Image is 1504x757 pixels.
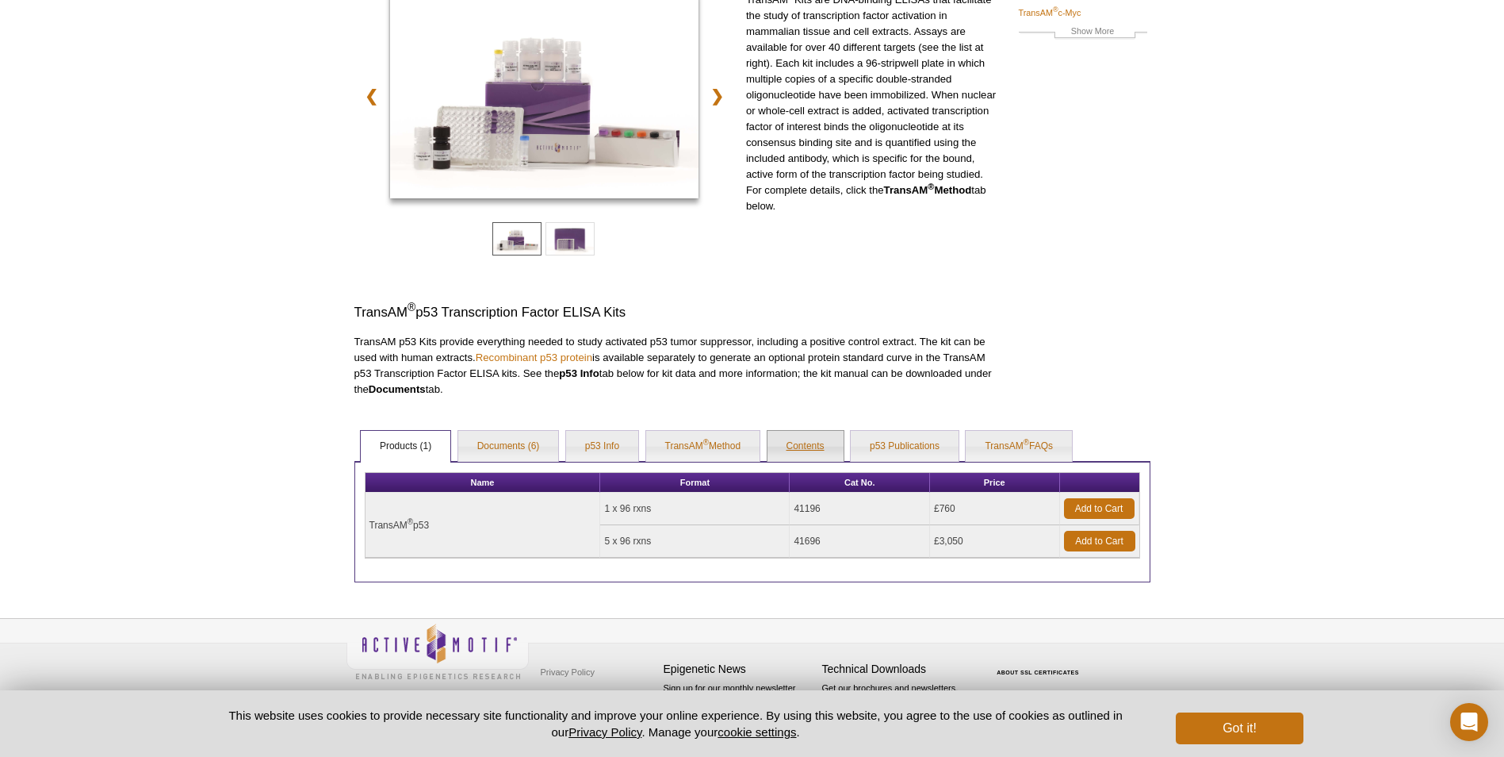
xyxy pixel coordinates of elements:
[365,473,601,493] th: Name
[646,431,760,463] a: TransAM®Method
[354,334,1000,398] p: TransAM p53 Kits provide everything needed to study activated p53 tumor suppressor, including a p...
[1450,703,1488,741] div: Open Intercom Messenger
[1019,6,1081,20] a: TransAM®c-Myc
[1053,6,1058,13] sup: ®
[930,525,1060,558] td: £3,050
[822,663,973,676] h4: Technical Downloads
[664,682,814,736] p: Sign up for our monthly newsletter highlighting recent publications in the field of epigenetics.
[1064,531,1135,551] a: Add to Cart
[600,473,790,493] th: Format
[703,438,709,447] sup: ®
[884,184,972,196] strong: TransAM Method
[369,383,426,395] strong: Documents
[822,682,973,722] p: Get our brochures and newsletters, or request them by mail.
[930,473,1060,493] th: Price
[767,431,844,463] a: Contents
[408,302,415,314] sup: ®
[354,78,388,114] a: ❮
[600,525,790,558] td: 5 x 96 rxns
[559,367,599,379] strong: p53 Info
[700,78,734,114] a: ❯
[568,725,641,739] a: Privacy Policy
[790,493,930,525] td: 41196
[1024,438,1029,447] sup: ®
[537,684,620,708] a: Terms & Conditions
[600,493,790,525] td: 1 x 96 rxns
[365,493,601,558] td: TransAM p53
[458,431,559,463] a: Documents (6)
[1019,24,1147,42] a: Show More
[966,431,1072,463] a: TransAM®FAQs
[981,647,1100,682] table: Click to Verify - This site chose Symantec SSL for secure e-commerce and confidential communicati...
[930,493,1060,525] td: £760
[346,619,529,683] img: Active Motif,
[566,431,638,463] a: p53 Info
[1064,498,1135,519] a: Add to Cart
[354,303,1000,322] h3: TransAM p53 Transcription Factor ELISA Kits
[664,663,814,676] h4: Epigenetic News
[718,725,796,739] button: cookie settings
[537,660,599,684] a: Privacy Policy
[361,431,450,463] a: Products (1)
[408,517,413,526] sup: ®
[928,182,934,191] sup: ®
[790,473,930,493] th: Cat No.
[476,352,592,363] a: Recombinant p53 protein
[1176,713,1303,744] button: Got it!
[790,525,930,558] td: 41696
[201,707,1150,740] p: This website uses cookies to provide necessary site functionality and improve your online experie...
[997,670,1079,675] a: ABOUT SSL CERTIFICATES
[851,431,959,463] a: p53 Publications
